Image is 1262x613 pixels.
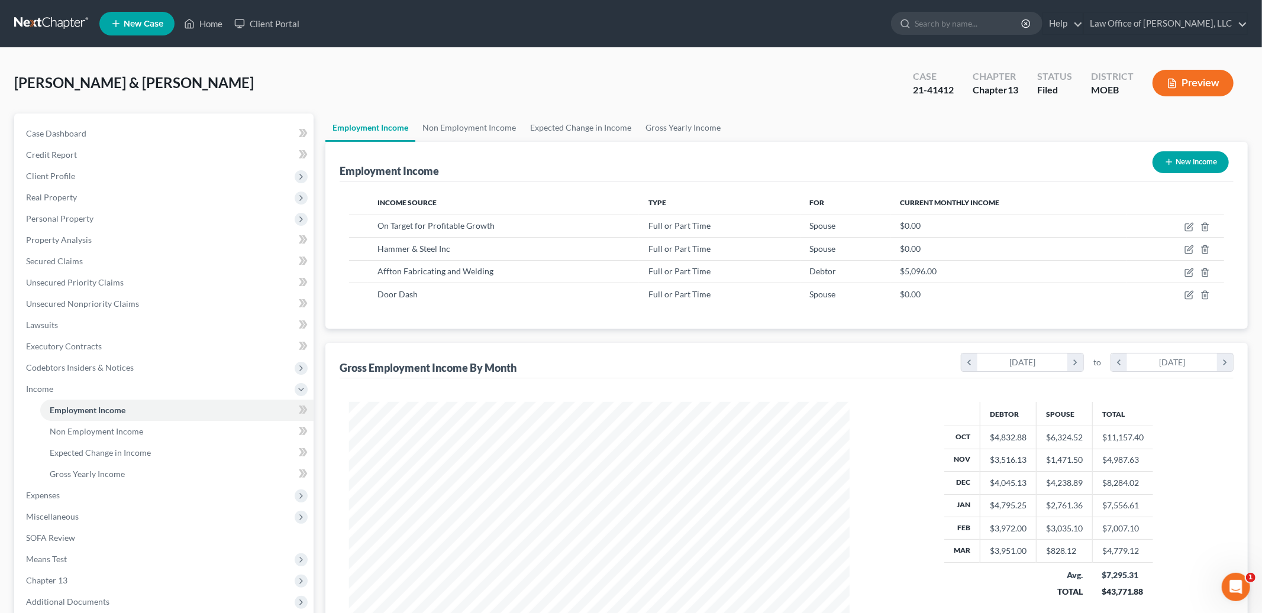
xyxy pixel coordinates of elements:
span: Affton Fabricating and Welding [377,266,493,276]
span: Hammer & Steel Inc [377,244,450,254]
a: Unsecured Nonpriority Claims [17,293,314,314]
a: Help [1043,13,1083,34]
span: Secured Claims [26,256,83,266]
span: Full or Part Time [648,266,711,276]
span: Door Dash [377,289,418,299]
th: Feb [944,517,980,540]
span: Case Dashboard [26,128,86,138]
div: Gross Employment Income By Month [340,361,517,375]
a: Non Employment Income [40,421,314,442]
th: Dec [944,472,980,494]
div: $43,771.88 [1102,586,1144,598]
div: $4,832.88 [990,432,1027,443]
span: 13 [1008,84,1018,95]
span: Full or Part Time [648,220,711,231]
span: Spouse [810,220,836,231]
a: Employment Income [40,400,314,421]
div: Chapter [973,83,1018,97]
div: $6,324.52 [1046,432,1083,443]
span: Income [26,384,53,394]
a: Gross Yearly Income [40,463,314,485]
input: Search by name... [915,12,1023,34]
td: $8,284.02 [1093,472,1154,494]
a: Gross Yearly Income [638,113,728,142]
span: SOFA Review [26,533,75,543]
span: Client Profile [26,171,75,181]
span: Codebtors Insiders & Notices [26,362,134,372]
span: Personal Property [26,213,93,223]
span: Real Property [26,192,77,202]
div: District [1091,70,1134,83]
div: $3,516.13 [990,454,1027,466]
span: Current Monthly Income [900,198,1000,207]
div: $1,471.50 [1046,454,1083,466]
a: Law Office of [PERSON_NAME], LLC [1084,13,1247,34]
span: Non Employment Income [50,426,143,436]
div: $3,951.00 [990,545,1027,557]
div: TOTAL [1046,586,1083,598]
th: Oct [944,426,980,449]
span: Expected Change in Income [50,447,151,458]
th: Mar [944,540,980,562]
div: Avg. [1046,569,1083,581]
td: $4,779.12 [1093,540,1154,562]
th: Spouse [1037,402,1093,426]
a: Home [178,13,228,34]
th: Jan [944,494,980,517]
span: Full or Part Time [648,289,711,299]
div: Filed [1037,83,1072,97]
div: Case [913,70,954,83]
span: Gross Yearly Income [50,469,125,479]
a: Property Analysis [17,229,314,251]
a: Secured Claims [17,251,314,272]
span: 1 [1246,573,1255,582]
span: $0.00 [900,220,921,231]
span: Unsecured Nonpriority Claims [26,299,139,309]
a: SOFA Review [17,527,314,549]
a: Unsecured Priority Claims [17,272,314,293]
span: Chapter 13 [26,575,67,585]
iframe: Intercom live chat [1222,573,1250,601]
i: chevron_right [1217,353,1233,371]
a: Executory Contracts [17,336,314,357]
span: Full or Part Time [648,244,711,254]
span: On Target for Profitable Growth [377,220,495,231]
td: $7,556.61 [1093,494,1154,517]
a: Credit Report [17,144,314,166]
div: $4,238.89 [1046,477,1083,489]
div: [DATE] [1127,353,1218,371]
a: Lawsuits [17,314,314,336]
span: For [810,198,825,207]
span: [PERSON_NAME] & [PERSON_NAME] [14,74,254,91]
div: $828.12 [1046,545,1083,557]
span: Type [648,198,666,207]
div: $3,972.00 [990,523,1027,534]
span: Credit Report [26,150,77,160]
a: Non Employment Income [415,113,523,142]
i: chevron_right [1067,353,1083,371]
span: $0.00 [900,244,921,254]
div: $2,761.36 [1046,500,1083,511]
div: Chapter [973,70,1018,83]
div: $4,045.13 [990,477,1027,489]
a: Case Dashboard [17,123,314,144]
span: $0.00 [900,289,921,299]
span: Expenses [26,490,60,500]
i: chevron_left [1111,353,1127,371]
span: Spouse [810,244,836,254]
th: Debtor [980,402,1037,426]
button: New Income [1153,151,1229,173]
a: Client Portal [228,13,305,34]
div: $3,035.10 [1046,523,1083,534]
div: MOEB [1091,83,1134,97]
div: Status [1037,70,1072,83]
th: Nov [944,449,980,471]
span: Executory Contracts [26,341,102,351]
span: $5,096.00 [900,266,937,276]
span: Miscellaneous [26,511,79,521]
div: 21-41412 [913,83,954,97]
span: Property Analysis [26,235,92,245]
span: Means Test [26,554,67,564]
a: Employment Income [325,113,415,142]
i: chevron_left [961,353,977,371]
